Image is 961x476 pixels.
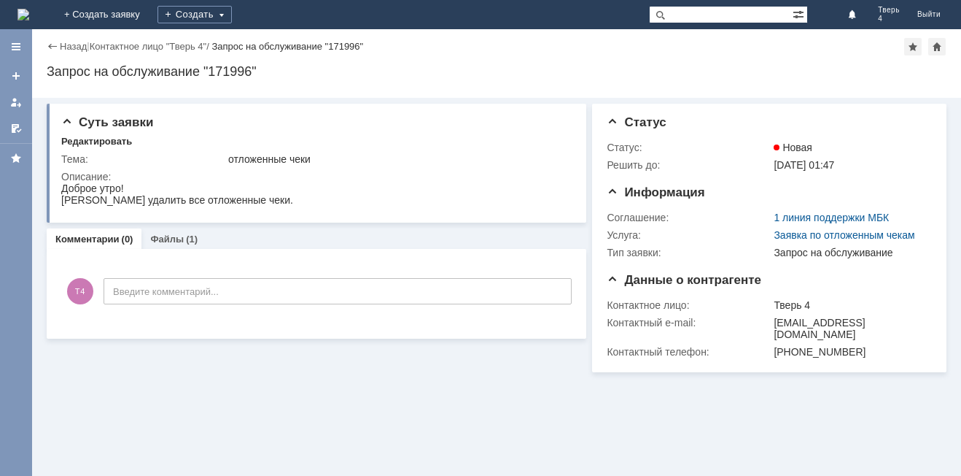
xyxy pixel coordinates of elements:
a: Заявка по отложенным чекам [774,229,914,241]
a: Комментарии [55,234,120,245]
img: logo [17,9,29,20]
div: Статус: [607,142,771,153]
div: Тема: [61,153,225,165]
div: Описание: [61,171,569,183]
div: Запрос на обслуживание "171996" [47,64,946,79]
div: Соглашение: [607,212,771,223]
div: Добавить в избранное [904,38,922,55]
div: | [87,40,89,51]
span: Статус [607,115,666,129]
div: Контактный e-mail: [607,317,771,329]
a: Файлы [150,234,184,245]
div: Тверь 4 [774,299,925,311]
div: Запрос на обслуживание [774,247,925,258]
span: Расширенный поиск [793,7,807,20]
div: Решить до: [607,159,771,171]
div: Контактное лицо: [607,299,771,311]
span: Информация [607,185,704,199]
a: Создать заявку [4,64,28,88]
span: Т4 [67,278,93,304]
a: Перейти на домашнюю страницу [17,9,29,20]
div: Сделать домашней страницей [928,38,946,55]
div: [PHONE_NUMBER] [774,346,925,358]
div: Контактный телефон: [607,346,771,358]
span: Суть заявки [61,115,153,129]
div: (1) [186,234,198,245]
a: Контактное лицо "Тверь 4" [90,41,206,52]
div: (0) [122,234,133,245]
div: Редактировать [61,136,132,147]
div: Запрос на обслуживание "171996" [211,41,363,52]
span: Данные о контрагенте [607,273,761,287]
a: Мои согласования [4,117,28,140]
span: 4 [878,15,900,23]
div: [EMAIL_ADDRESS][DOMAIN_NAME] [774,317,925,340]
div: / [90,41,212,52]
div: Услуга: [607,229,771,241]
div: отложенные чеки [228,153,567,165]
div: Создать [157,6,232,23]
span: [DATE] 01:47 [774,159,834,171]
a: Назад [60,41,87,52]
a: Мои заявки [4,91,28,114]
div: Тип заявки: [607,247,771,258]
span: Тверь [878,6,900,15]
a: 1 линия поддержки МБК [774,212,889,223]
span: Новая [774,142,812,153]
